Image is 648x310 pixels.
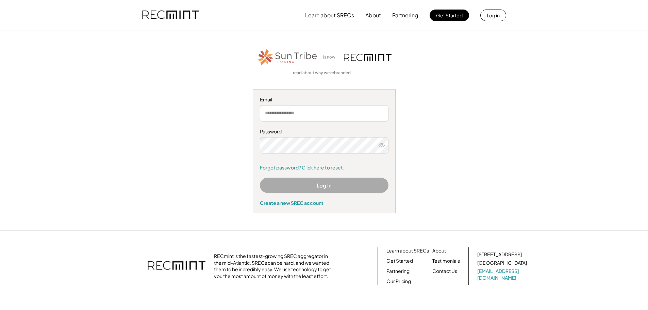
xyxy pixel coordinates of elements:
[432,247,446,254] a: About
[386,268,410,275] a: Partnering
[321,54,340,60] div: is now
[257,48,318,67] img: STT_Horizontal_Logo%2B-%2BColor.png
[432,258,460,264] a: Testimonials
[142,4,199,27] img: recmint-logotype%403x.png
[480,10,506,21] button: Log in
[477,268,528,281] a: [EMAIL_ADDRESS][DOMAIN_NAME]
[477,260,527,266] div: [GEOGRAPHIC_DATA]
[260,164,388,171] a: Forgot password? Click here to reset.
[260,96,388,103] div: Email
[386,258,413,264] a: Get Started
[430,10,469,21] button: Get Started
[305,9,354,22] button: Learn about SRECs
[386,247,429,254] a: Learn about SRECs
[260,178,388,193] button: Log In
[260,128,388,135] div: Password
[293,70,355,76] a: read about why we rebranded →
[386,278,411,285] a: Our Pricing
[260,200,388,206] div: Create a new SREC account
[344,54,392,61] img: recmint-logotype%403x.png
[477,251,522,258] div: [STREET_ADDRESS]
[214,253,335,279] div: RECmint is the fastest-growing SREC aggregator in the mid-Atlantic. SRECs can be hard, and we wan...
[392,9,418,22] button: Partnering
[148,254,205,278] img: recmint-logotype%403x.png
[365,9,381,22] button: About
[432,268,457,275] a: Contact Us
